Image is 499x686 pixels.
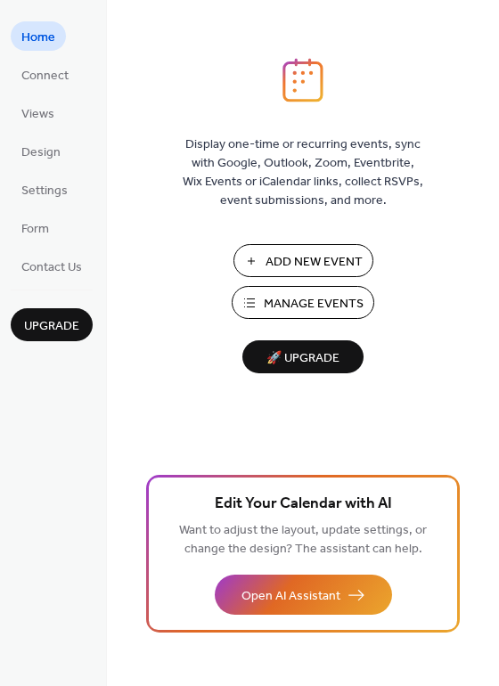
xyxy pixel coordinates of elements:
[242,340,364,373] button: 🚀 Upgrade
[266,253,363,272] span: Add New Event
[232,286,374,319] button: Manage Events
[241,587,340,606] span: Open AI Assistant
[11,21,66,51] a: Home
[179,519,427,561] span: Want to adjust the layout, update settings, or change the design? The assistant can help.
[11,98,65,127] a: Views
[11,60,79,89] a: Connect
[282,58,323,102] img: logo_icon.svg
[11,175,78,204] a: Settings
[264,295,364,314] span: Manage Events
[11,213,60,242] a: Form
[183,135,423,210] span: Display one-time or recurring events, sync with Google, Outlook, Zoom, Eventbrite, Wix Events or ...
[215,575,392,615] button: Open AI Assistant
[21,29,55,47] span: Home
[21,220,49,239] span: Form
[11,308,93,341] button: Upgrade
[253,347,353,371] span: 🚀 Upgrade
[21,67,69,86] span: Connect
[21,105,54,124] span: Views
[21,143,61,162] span: Design
[215,492,392,517] span: Edit Your Calendar with AI
[11,136,71,166] a: Design
[21,258,82,277] span: Contact Us
[24,317,79,336] span: Upgrade
[11,251,93,281] a: Contact Us
[21,182,68,200] span: Settings
[233,244,373,277] button: Add New Event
